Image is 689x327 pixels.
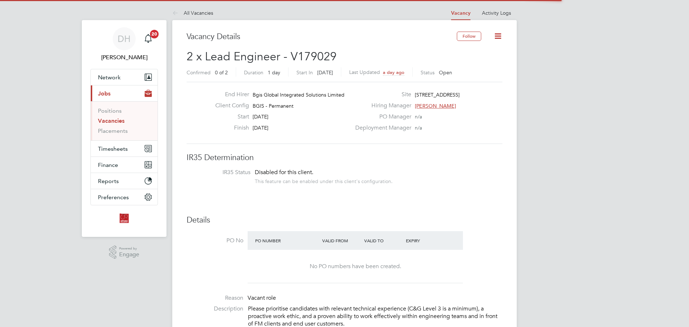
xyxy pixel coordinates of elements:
[90,27,158,62] a: DH[PERSON_NAME]
[187,69,211,76] label: Confirmed
[253,92,344,98] span: Bgis Global Integrated Solutions Limited
[119,252,139,258] span: Engage
[91,173,158,189] button: Reports
[187,32,457,42] h3: Vacancy Details
[118,34,131,43] span: DH
[255,176,393,184] div: This feature can be enabled under this client's configuration.
[91,141,158,157] button: Timesheets
[187,153,502,163] h3: IR35 Determination
[210,124,249,132] label: Finish
[415,92,460,98] span: [STREET_ADDRESS]
[349,69,380,75] label: Last Updated
[351,113,411,121] label: PO Manager
[98,127,128,134] a: Placements
[255,263,456,270] div: No PO numbers have been created.
[82,20,167,237] nav: Main navigation
[351,102,411,109] label: Hiring Manager
[296,69,313,76] label: Start In
[98,117,125,124] a: Vacancies
[187,294,243,302] label: Reason
[150,30,159,38] span: 20
[253,125,268,131] span: [DATE]
[451,10,470,16] a: Vacancy
[320,234,362,247] div: Valid From
[90,53,158,62] span: Daniel Hobbs
[172,10,213,16] a: All Vacancies
[187,237,243,244] label: PO No
[244,69,263,76] label: Duration
[210,91,249,98] label: End Hirer
[187,50,337,64] span: 2 x Lead Engineer - V179029
[187,305,243,313] label: Description
[98,107,122,114] a: Positions
[210,102,249,109] label: Client Config
[404,234,446,247] div: Expiry
[118,212,130,224] img: optionsresourcing-logo-retina.png
[415,125,422,131] span: n/a
[248,294,276,302] span: Vacant role
[141,27,155,50] a: 20
[91,85,158,101] button: Jobs
[119,246,139,252] span: Powered by
[98,178,119,184] span: Reports
[255,169,313,176] span: Disabled for this client.
[90,212,158,224] a: Go to home page
[187,215,502,225] h3: Details
[215,69,228,76] span: 0 of 2
[91,189,158,205] button: Preferences
[109,246,140,259] a: Powered byEngage
[362,234,404,247] div: Valid To
[91,69,158,85] button: Network
[457,32,481,41] button: Follow
[351,91,411,98] label: Site
[210,113,249,121] label: Start
[351,124,411,132] label: Deployment Manager
[98,90,111,97] span: Jobs
[91,101,158,140] div: Jobs
[421,69,435,76] label: Status
[317,69,333,76] span: [DATE]
[98,162,118,168] span: Finance
[194,169,250,176] label: IR35 Status
[268,69,280,76] span: 1 day
[383,69,404,75] span: a day ago
[439,69,452,76] span: Open
[98,74,121,81] span: Network
[482,10,511,16] a: Activity Logs
[98,145,128,152] span: Timesheets
[415,103,456,109] span: [PERSON_NAME]
[253,234,320,247] div: PO Number
[253,113,268,120] span: [DATE]
[91,157,158,173] button: Finance
[98,194,129,201] span: Preferences
[253,103,294,109] span: BGIS - Permanent
[415,113,422,120] span: n/a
